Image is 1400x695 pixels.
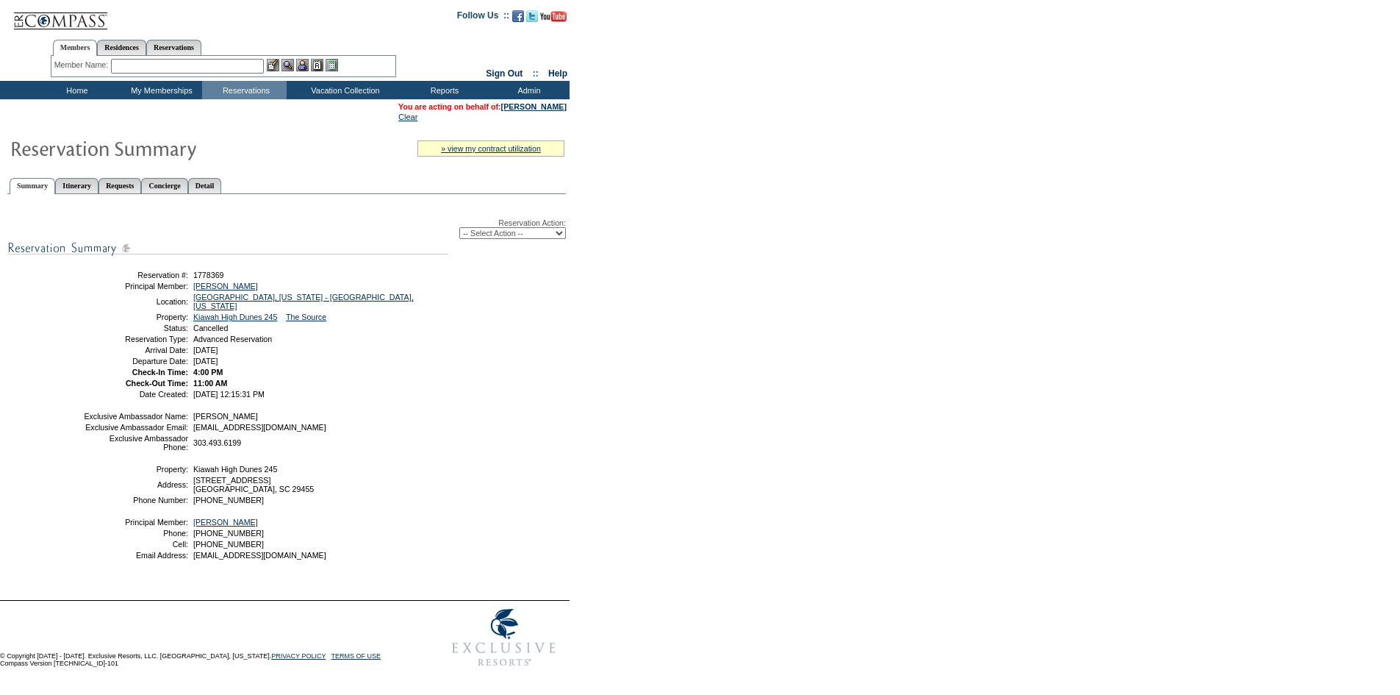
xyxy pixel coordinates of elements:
[83,357,188,366] td: Departure Date:
[286,313,326,321] a: The Source
[485,81,570,99] td: Admin
[193,412,258,421] span: [PERSON_NAME]
[287,81,401,99] td: Vacation Collection
[326,59,338,71] img: b_calculator.gif
[438,601,570,674] img: Exclusive Resorts
[55,178,98,193] a: Itinerary
[98,178,141,193] a: Requests
[83,476,188,493] td: Address:
[331,652,381,660] a: TERMS OF USE
[83,346,188,354] td: Arrival Date:
[193,465,277,474] span: Kiawah High Dunes 245
[83,540,188,549] td: Cell:
[281,59,294,71] img: View
[126,379,188,388] strong: Check-Out Time:
[193,346,218,354] span: [DATE]
[83,412,188,421] td: Exclusive Ambassador Name:
[83,282,188,291] td: Principal Member:
[10,178,55,194] a: Summary
[83,313,188,321] td: Property:
[271,652,326,660] a: PRIVACY POLICY
[540,15,567,24] a: Subscribe to our YouTube Channel
[267,59,279,71] img: b_edit.gif
[10,133,304,163] img: Reservaton Summary
[33,81,118,99] td: Home
[193,551,326,560] span: [EMAIL_ADDRESS][DOMAIN_NAME]
[193,293,414,310] a: [GEOGRAPHIC_DATA], [US_STATE] - [GEOGRAPHIC_DATA], [US_STATE]
[83,518,188,527] td: Principal Member:
[202,81,287,99] td: Reservations
[193,390,265,399] span: [DATE] 12:15:31 PM
[83,324,188,332] td: Status:
[193,335,272,343] span: Advanced Reservation
[193,271,224,279] span: 1778369
[146,40,201,55] a: Reservations
[526,15,538,24] a: Follow us on Twitter
[132,368,188,377] strong: Check-In Time:
[193,357,218,366] span: [DATE]
[512,10,524,22] img: Become our fan on Facebook
[311,59,323,71] img: Reservations
[457,9,509,26] td: Follow Us ::
[83,293,188,310] td: Location:
[97,40,146,55] a: Residences
[486,68,523,79] a: Sign Out
[540,11,567,22] img: Subscribe to our YouTube Channel
[533,68,539,79] span: ::
[7,218,566,239] div: Reservation Action:
[398,113,417,121] a: Clear
[193,324,228,332] span: Cancelled
[401,81,485,99] td: Reports
[83,335,188,343] td: Reservation Type:
[193,379,227,388] span: 11:00 AM
[512,15,524,24] a: Become our fan on Facebook
[188,178,222,193] a: Detail
[193,518,258,527] a: [PERSON_NAME]
[83,529,188,538] td: Phone:
[193,423,326,432] span: [EMAIL_ADDRESS][DOMAIN_NAME]
[83,390,188,399] td: Date Created:
[296,59,309,71] img: Impersonate
[548,68,567,79] a: Help
[398,102,567,111] span: You are acting on behalf of:
[193,476,314,493] span: [STREET_ADDRESS] [GEOGRAPHIC_DATA], SC 29455
[83,496,188,505] td: Phone Number:
[193,368,223,377] span: 4:00 PM
[7,239,448,257] img: subTtlResSummary.gif
[53,40,98,56] a: Members
[193,540,264,549] span: [PHONE_NUMBER]
[83,551,188,560] td: Email Address:
[193,529,264,538] span: [PHONE_NUMBER]
[193,313,277,321] a: Kiawah High Dunes 245
[118,81,202,99] td: My Memberships
[441,144,541,153] a: » view my contract utilization
[83,465,188,474] td: Property:
[193,438,241,447] span: 303.493.6199
[193,496,264,505] span: [PHONE_NUMBER]
[501,102,567,111] a: [PERSON_NAME]
[526,10,538,22] img: Follow us on Twitter
[193,282,258,291] a: [PERSON_NAME]
[83,271,188,279] td: Reservation #:
[83,423,188,432] td: Exclusive Ambassador Email:
[83,434,188,452] td: Exclusive Ambassador Phone:
[54,59,111,71] div: Member Name:
[141,178,187,193] a: Concierge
